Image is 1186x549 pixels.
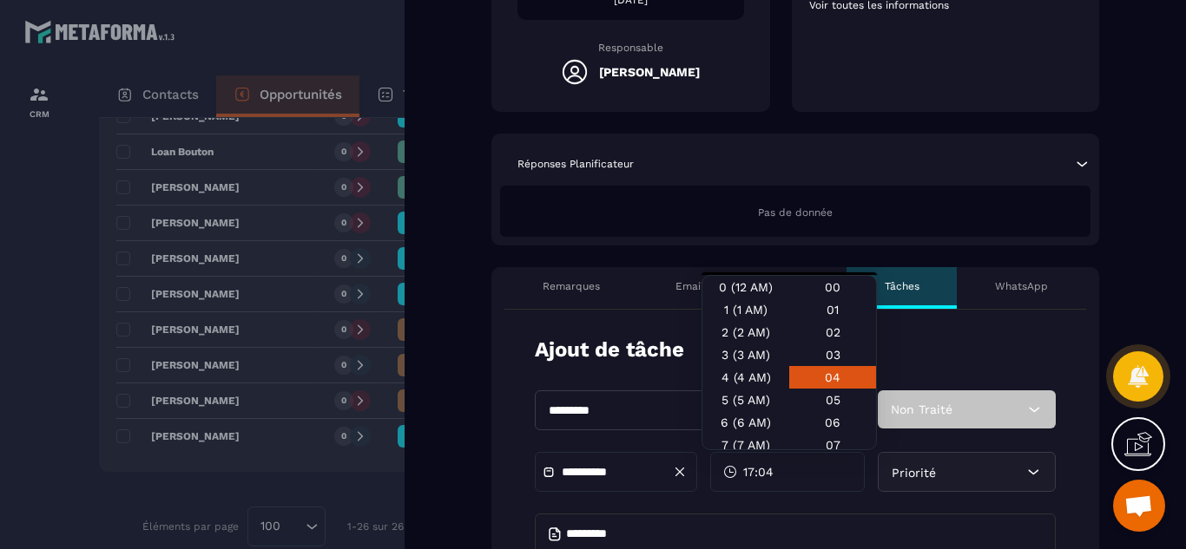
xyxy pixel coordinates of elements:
div: 1 (1 AM) [702,298,789,321]
div: 5 (5 AM) [702,389,789,411]
div: 01 [789,298,876,321]
span: 17:04 [743,463,774,480]
div: 4 (4 AM) [702,366,789,389]
span: Pas de donnée [758,206,833,219]
div: 00 [789,276,876,298]
div: Ouvrir le chat [1113,480,1165,532]
h5: [PERSON_NAME] [599,65,700,79]
div: 2 (2 AM) [702,321,789,343]
div: 3 (3 AM) [702,343,789,366]
div: 02 [789,321,876,343]
div: 7 (7 AM) [702,434,789,456]
div: 0 (12 AM) [702,276,789,298]
p: Ajout de tâche [535,336,684,364]
p: Remarques [543,279,600,293]
span: Priorité [892,466,936,480]
div: 07 [789,434,876,456]
span: Non Traité [891,402,952,416]
p: WhatsApp [995,279,1048,293]
div: 03 [789,343,876,366]
div: 6 (6 AM) [702,411,789,434]
p: Tâches [885,279,919,293]
div: 05 [789,389,876,411]
div: 04 [789,366,876,389]
div: 06 [789,411,876,434]
p: Emails [675,279,709,293]
p: Réponses Planificateur [517,157,634,171]
p: Responsable [517,42,744,54]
